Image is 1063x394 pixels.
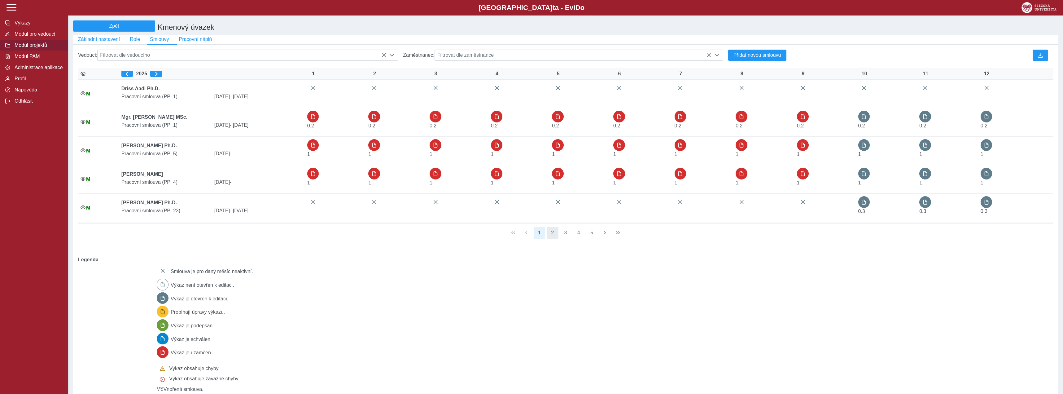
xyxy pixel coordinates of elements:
span: Úvazek : 1,6 h / den. 8 h / týden. [552,123,559,128]
span: Úvazek : 1,6 h / den. 8 h / týden. [858,123,865,128]
span: Vedoucí: [78,52,97,58]
button: Zpět [73,20,155,32]
b: [PERSON_NAME] Ph.D. [121,143,177,148]
span: Profil [13,76,63,82]
span: t [553,4,555,11]
span: Úvazek : 8 h / den. 40 h / týden. [552,152,555,157]
span: Údaje souhlasí s údaji v Magionu [86,91,90,96]
div: 1 [307,71,320,77]
button: Pracovní náplň [174,35,217,44]
div: 4 [491,71,503,77]
span: Nápověda [13,87,63,93]
span: Úvazek : 8 h / den. 40 h / týden. [368,180,371,185]
span: Údaje souhlasí s údaji v Magionu [86,148,90,153]
span: Úvazek : 8 h / den. 40 h / týden. [307,152,310,157]
span: Výkaz je otevřen k editaci. [171,296,228,301]
span: Modul projektů [13,42,63,48]
div: 6 [613,71,626,77]
b: Driss Aadi Ph.D. [121,86,160,91]
span: Úvazek : 1,6 h / den. 8 h / týden. [491,123,498,128]
span: [DATE] [212,179,305,185]
span: Výkaz je uzamčen. [171,350,212,356]
span: Pracovní smlouva (PP: 5) [119,151,212,157]
span: Smlouva vnořená do kmene [157,386,163,392]
span: Výkaz je schválen. [171,337,212,342]
div: 2 [368,71,381,77]
span: Úvazek : 8 h / den. 40 h / týden. [797,152,800,157]
span: Úvazek : 8 h / den. 40 h / týden. [491,152,494,157]
span: Úvazek : 8 h / den. 40 h / týden. [919,180,922,185]
span: Výkazy [13,20,63,26]
span: Úvazek : 8 h / den. 40 h / týden. [552,180,555,185]
i: Zobrazit aktivní / neaktivní smlouvy [81,71,85,76]
span: Pracovní smlouva (PP: 1) [119,94,212,100]
span: Administrace aplikace [13,65,63,70]
span: Výkaz je podepsán. [171,323,214,328]
span: Pracovní náplň [179,37,212,42]
span: Údaje souhlasí s údaji v Magionu [86,120,90,125]
span: - [DATE] [230,122,248,128]
span: Výkaz obsahuje závažné chyby. [169,376,239,381]
span: Úvazek : 8 h / den. 40 h / týden. [858,180,861,185]
i: Smlouva je aktivní [81,119,85,124]
span: Úvazek : 1,6 h / den. 8 h / týden. [981,123,987,128]
div: 9 [797,71,809,77]
div: 12 [981,71,993,77]
span: Úvazek : 1,6 h / den. 8 h / týden. [368,123,375,128]
div: 7 [675,71,687,77]
span: Smlouvy [150,37,169,42]
button: Smlouvy [145,35,174,44]
span: Úvazek : 8 h / den. 40 h / týden. [675,152,677,157]
span: Vnořená smlouva. [164,386,203,392]
i: Smlouva je aktivní [81,176,85,181]
b: Mgr. [PERSON_NAME] MSc. [121,114,187,120]
span: Úvazek : 8 h / den. 40 h / týden. [981,180,983,185]
b: [PERSON_NAME] Ph.D. [121,200,177,205]
span: Úvazek : 2,4 h / den. 12 h / týden. [919,209,926,214]
span: Úvazek : 1,6 h / den. 8 h / týden. [675,123,681,128]
span: - [DATE] [230,94,248,99]
span: Úvazek : 1,6 h / den. 8 h / týden. [613,123,620,128]
span: Úvazek : 8 h / den. 40 h / týden. [736,180,738,185]
span: Úvazek : 8 h / den. 40 h / týden. [491,180,494,185]
span: o [580,4,585,11]
span: Úvazek : 8 h / den. 40 h / týden. [368,152,371,157]
span: Údaje souhlasí s údaji v Magionu [86,177,90,182]
span: Úvazek : 8 h / den. 40 h / týden. [430,180,432,185]
span: [DATE] [212,208,305,214]
span: Úvazek : 8 h / den. 40 h / týden. [613,152,616,157]
span: Úvazek : 1,6 h / den. 8 h / týden. [307,123,314,128]
div: 2025 [121,71,302,77]
span: Úvazek : 2,4 h / den. 12 h / týden. [858,209,865,214]
span: Modul PAM [13,54,63,59]
img: logo_web_su.png [1021,2,1056,13]
button: Role [125,35,145,44]
span: Pracovní smlouva (PP: 4) [119,179,212,185]
div: 3 [430,71,442,77]
span: Úvazek : 1,6 h / den. 8 h / týden. [797,123,804,128]
button: 1 [534,227,545,239]
span: Úvazek : 2,4 h / den. 12 h / týden. [981,209,987,214]
div: 8 [736,71,748,77]
span: [DATE] [212,94,305,100]
b: Legenda [76,255,1051,265]
span: Pracovní smlouva (PP: 23) [119,208,212,214]
button: 3 [560,227,571,239]
span: Úvazek : 8 h / den. 40 h / týden. [919,152,922,157]
div: 10 [858,71,871,77]
span: Základní nastavení [78,37,120,42]
span: Filtrovat dle zaměstnance [435,50,711,60]
button: Základní nastavení [73,35,125,44]
span: Úvazek : 8 h / den. 40 h / týden. [736,152,738,157]
div: 11 [919,71,932,77]
span: Pracovní smlouva (PP: 1) [119,122,212,128]
span: Úvazek : 8 h / den. 40 h / týden. [613,180,616,185]
span: Úvazek : 8 h / den. 40 h / týden. [430,152,432,157]
button: 5 [586,227,598,239]
button: 2 [547,227,558,239]
span: Úvazek : 8 h / den. 40 h / týden. [858,152,861,157]
button: Přidat novou smlouvu [728,50,786,61]
h1: Kmenový úvazek [155,20,812,35]
span: Úvazek : 1,6 h / den. 8 h / týden. [919,123,926,128]
span: Odhlásit [13,98,63,104]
